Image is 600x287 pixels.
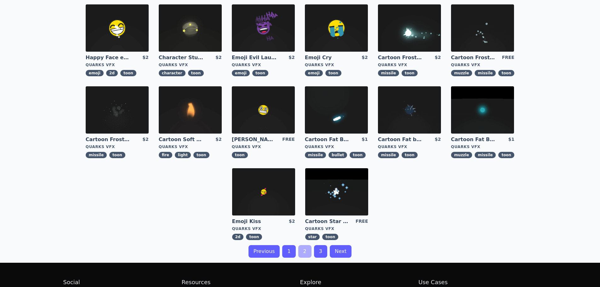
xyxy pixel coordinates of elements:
div: Quarks VFX [159,144,222,149]
a: Previous [249,245,280,258]
span: toon [322,234,338,240]
span: toon [120,70,136,76]
a: Cartoon Fat bullet explosion [378,136,423,143]
span: toon [232,152,248,158]
a: Emoji Kiss [232,218,277,225]
div: FREE [282,136,294,143]
img: imgAlt [159,86,222,134]
div: Quarks VFX [86,62,149,67]
span: missile [475,152,496,158]
div: $2 [142,136,148,143]
a: Cartoon Frost Missile Muzzle Flash [451,54,496,61]
span: toon [193,152,209,158]
div: FREE [356,218,368,225]
span: missile [475,70,496,76]
span: toon [109,152,125,158]
div: Quarks VFX [305,144,368,149]
img: imgAlt [451,86,514,134]
div: Quarks VFX [232,226,295,231]
a: 1 [282,245,295,258]
a: 2 [298,245,311,258]
span: 2d [106,70,118,76]
div: Quarks VFX [305,226,368,231]
img: imgAlt [232,4,295,52]
div: $2 [435,136,441,143]
a: Character Stun Effect [159,54,204,61]
span: emoji [305,70,323,76]
div: $2 [215,54,221,61]
div: Quarks VFX [378,144,441,149]
span: light [175,152,191,158]
a: Next [330,245,351,258]
span: character [159,70,186,76]
div: $1 [508,136,514,143]
a: Emoji Evil Laugh [232,54,277,61]
span: toon [402,70,418,76]
div: $2 [435,54,441,61]
a: Happy Face emoji [86,54,131,61]
div: Quarks VFX [86,144,149,149]
a: Cartoon Frost Missile [378,54,423,61]
div: Quarks VFX [232,62,295,67]
a: Cartoon Fat Bullet [305,136,350,143]
span: missile [378,152,399,158]
div: Quarks VFX [159,62,222,67]
span: toon [325,70,341,76]
img: imgAlt [305,168,368,215]
span: toon [402,152,418,158]
div: $2 [142,54,148,61]
img: imgAlt [86,86,149,134]
a: [PERSON_NAME] [232,136,277,143]
div: $1 [362,136,368,143]
a: Cartoon Fat Bullet Muzzle Flash [451,136,496,143]
div: Quarks VFX [305,62,368,67]
img: imgAlt [378,4,441,52]
span: missile [86,152,107,158]
div: $2 [289,218,295,225]
h2: Social [63,278,182,287]
div: Quarks VFX [232,144,295,149]
a: Cartoon Star field [305,218,351,225]
span: toon [498,152,514,158]
img: imgAlt [378,86,441,134]
a: Emoji Cry [305,54,350,61]
span: toon [246,234,262,240]
span: emoji [232,70,250,76]
a: Cartoon Frost Missile Explosion [86,136,131,143]
span: emoji [86,70,104,76]
img: imgAlt [305,86,368,134]
span: missile [378,70,399,76]
a: 3 [314,245,327,258]
span: star [305,234,320,240]
span: toon [498,70,514,76]
span: muzzle [451,152,472,158]
h2: Use Cases [419,278,537,287]
img: imgAlt [305,4,368,52]
div: Quarks VFX [378,62,441,67]
div: Quarks VFX [451,62,514,67]
a: Cartoon Soft CandleLight [159,136,204,143]
h2: Resources [182,278,300,287]
div: FREE [502,54,514,61]
span: muzzle [451,70,472,76]
span: 2d [232,234,244,240]
img: imgAlt [159,4,222,52]
img: imgAlt [232,86,295,134]
span: missile [305,152,326,158]
div: $2 [362,54,368,61]
span: fire [159,152,172,158]
span: toon [252,70,268,76]
img: imgAlt [451,4,514,52]
h2: Explore [300,278,419,287]
span: toon [350,152,366,158]
div: Quarks VFX [451,144,514,149]
img: imgAlt [232,168,295,215]
span: bullet [329,152,347,158]
div: $2 [289,54,294,61]
div: $2 [215,136,221,143]
img: imgAlt [86,4,149,52]
span: toon [188,70,204,76]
